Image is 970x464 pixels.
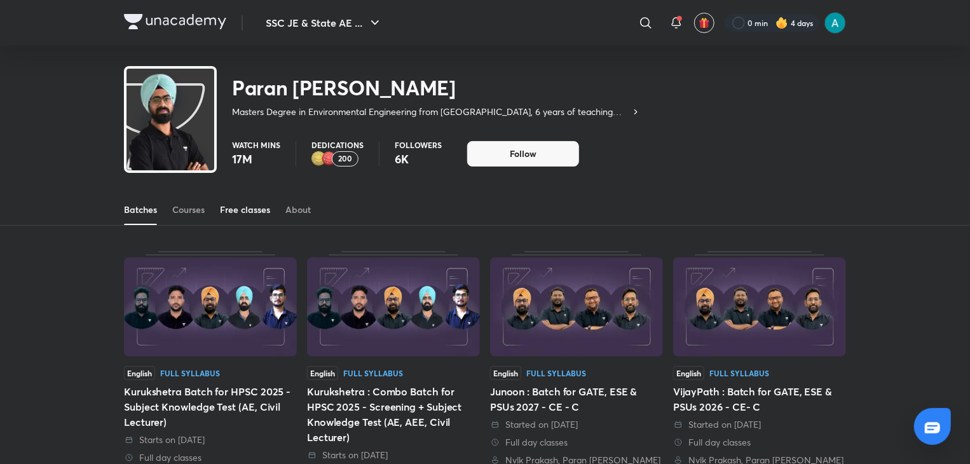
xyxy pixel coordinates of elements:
img: educator badge2 [311,151,327,167]
img: Thumbnail [124,257,297,357]
img: Thumbnail [307,257,480,357]
div: Full Syllabus [526,369,586,377]
p: 200 [338,154,352,163]
p: 6K [395,151,442,167]
a: About [285,194,311,225]
span: Follow [510,147,536,160]
div: Full Syllabus [343,369,403,377]
button: avatar [694,13,714,33]
button: SSC JE & State AE ... [258,10,390,36]
a: Company Logo [124,14,226,32]
img: Thumbnail [490,257,663,357]
a: Courses [172,194,205,225]
div: Started on 29 Jul 2025 [673,418,846,431]
div: Batches [124,203,157,216]
a: Batches [124,194,157,225]
img: class [126,71,214,201]
div: Started on 29 Jul 2025 [490,418,663,431]
div: Full Syllabus [160,369,220,377]
div: Full day classes [490,436,663,449]
span: English [673,366,704,380]
img: Ajay Singh [824,12,846,34]
span: English [307,366,338,380]
div: VijayPath : Batch for GATE, ESE & PSUs 2026 - CE- C [673,384,846,414]
div: Courses [172,203,205,216]
div: Full Syllabus [709,369,769,377]
div: Kurukshetra Batch for HPSC 2025 - Subject Knowledge Test (AE, Civil Lecturer) [124,384,297,430]
a: Free classes [220,194,270,225]
div: Starts on 10 Sep 2025 [307,449,480,461]
img: Company Logo [124,14,226,29]
div: Full day classes [673,436,846,449]
div: Starts on 10 Sep 2025 [124,433,297,446]
div: Junoon : Batch for GATE, ESE & PSUs 2027 - CE - C [490,384,663,414]
img: Thumbnail [673,257,846,357]
img: educator badge1 [322,151,337,167]
span: English [124,366,155,380]
div: Free classes [220,203,270,216]
p: Masters Degree in Environmental Engineering from [GEOGRAPHIC_DATA], 6 years of teaching experienc... [232,106,631,118]
img: avatar [699,17,710,29]
div: Full day classes [124,451,297,464]
p: 17M [232,151,280,167]
img: streak [775,17,788,29]
div: About [285,203,311,216]
h2: Paran [PERSON_NAME] [232,75,641,100]
button: Follow [467,141,579,167]
span: English [490,366,521,380]
p: Dedications [311,141,364,149]
div: Kurukshetra : Combo Batch for HPSC 2025 - Screening + Subject Knowledge Test (AE, AEE, Civil Lect... [307,384,480,445]
p: Followers [395,141,442,149]
p: Watch mins [232,141,280,149]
